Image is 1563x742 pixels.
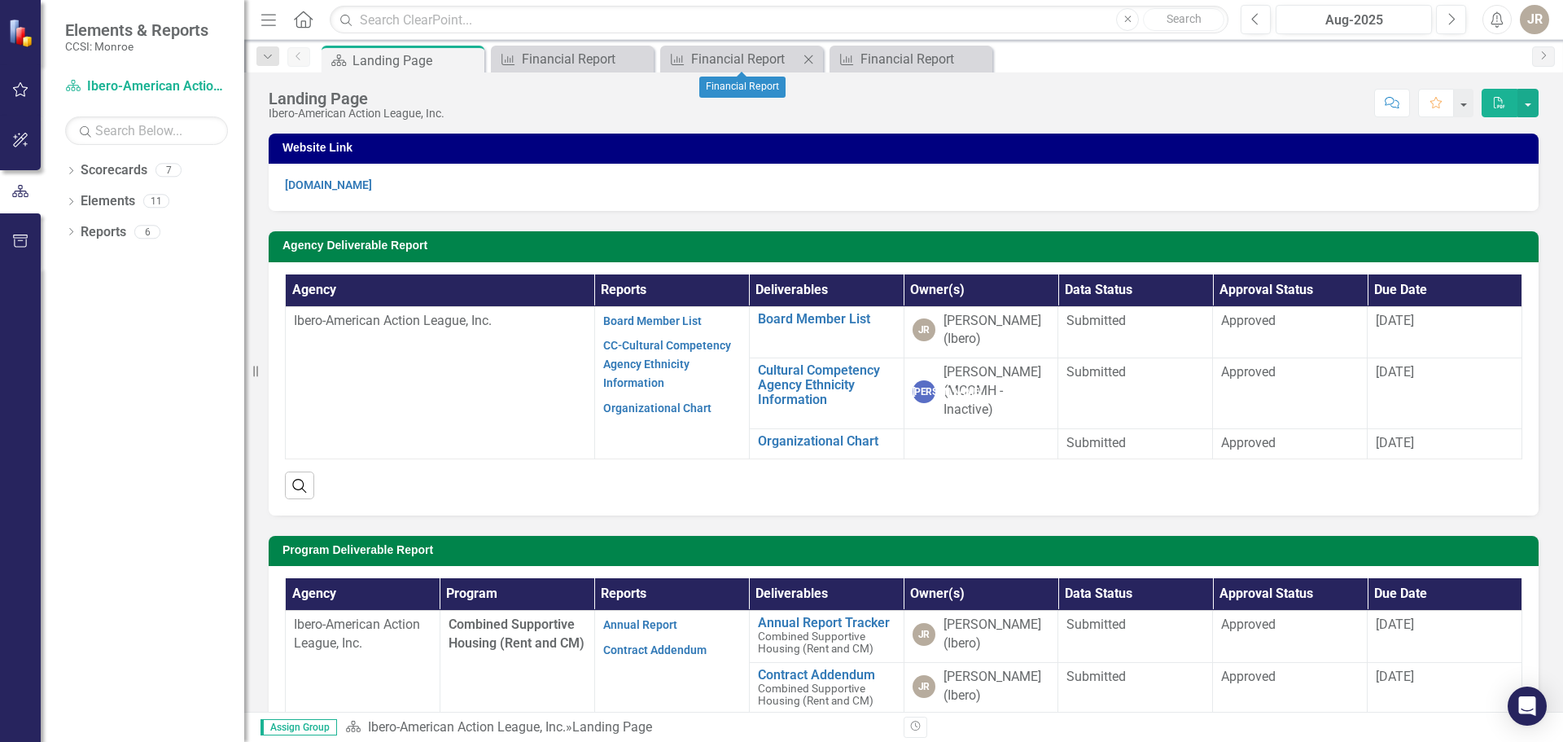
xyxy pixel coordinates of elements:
a: Ibero-American Action League, Inc. [65,77,228,96]
div: Landing Page [269,90,444,108]
span: Assign Group [260,719,337,735]
a: Organizational Chart [603,402,711,415]
span: Submitted [1066,435,1126,450]
span: Combined Supportive Housing (Rent and CM) [449,617,584,651]
span: [DATE] [1376,435,1414,450]
a: Board Member List [603,314,702,327]
a: Financial Report [495,49,650,69]
div: Landing Page [352,50,480,71]
div: [PERSON_NAME] (MCOMH - Inactive) [943,363,1050,419]
a: Board Member List [758,312,895,327]
span: Approved [1221,669,1276,684]
a: Elements [81,192,135,211]
span: Approved [1221,617,1276,632]
small: CCSI: Monroe [65,40,208,53]
td: Double-Click to Edit [1058,358,1213,429]
span: Search [1167,12,1202,25]
a: Organizational Chart [758,434,895,449]
span: Combined Supportive Housing (Rent and CM) [758,682,873,707]
h3: Program Deliverable Report [282,544,1530,556]
span: Approved [1221,364,1276,380]
div: [PERSON_NAME] (Ibero) [943,616,1050,653]
a: Contract Addendum [758,668,895,683]
div: 6 [134,225,160,239]
a: Scorecards [81,161,147,180]
div: JR [913,675,935,698]
input: Search Below... [65,116,228,145]
div: [PERSON_NAME] (Ibero) [943,668,1050,705]
button: Aug-2025 [1276,5,1432,34]
span: Submitted [1066,364,1126,380]
span: Approved [1221,313,1276,328]
h3: Agency Deliverable Report [282,239,1530,252]
p: Ibero-American Action League, Inc. [294,616,431,653]
span: [DATE] [1376,617,1414,632]
div: Landing Page [572,719,652,735]
td: Double-Click to Edit [1058,428,1213,459]
div: 7 [155,164,182,178]
td: Double-Click to Edit Right Click for Context Menu [749,358,904,429]
td: Double-Click to Edit Right Click for Context Menu [749,428,904,459]
td: Double-Click to Edit [1058,306,1213,358]
div: JR [913,623,935,646]
td: Double-Click to Edit [1213,306,1368,358]
span: Submitted [1066,669,1126,684]
div: Financial Report [699,77,786,98]
a: Financial Report [664,49,799,69]
input: Search ClearPoint... [330,6,1228,34]
div: [PERSON_NAME] [913,380,935,403]
button: JR [1520,5,1549,34]
td: Double-Click to Edit Right Click for Context Menu [749,663,904,715]
span: Elements & Reports [65,20,208,40]
div: Aug-2025 [1281,11,1426,30]
td: Double-Click to Edit Right Click for Context Menu [749,306,904,358]
td: Double-Click to Edit Right Click for Context Menu [749,611,904,663]
a: Reports [81,223,126,242]
p: Ibero-American Action League, Inc. [294,312,586,331]
span: [DATE] [1376,669,1414,684]
div: Ibero-American Action League, Inc. [269,108,444,120]
span: [DATE] [1376,364,1414,380]
div: Financial Report [522,49,650,69]
span: Approved [1221,435,1276,450]
h3: Website Link [282,142,1530,154]
td: Double-Click to Edit [1058,663,1213,715]
td: Double-Click to Edit [1213,611,1368,663]
td: Double-Click to Edit [1058,611,1213,663]
span: Submitted [1066,313,1126,328]
a: Annual Report Tracker [758,616,895,630]
a: Financial Report [834,49,988,69]
div: 11 [143,195,169,209]
a: Cultural Competency Agency Ethnicity Information [758,363,895,406]
div: JR [913,318,935,341]
div: » [345,718,891,737]
a: CC-Cultural Competency Agency Ethnicity Information [603,339,731,389]
td: Double-Click to Edit [1213,663,1368,715]
div: Financial Report [860,49,988,69]
a: Contract Addendum [603,643,707,656]
div: [PERSON_NAME] (Ibero) [943,312,1050,349]
td: Double-Click to Edit [1213,358,1368,429]
div: Financial Report [691,49,799,69]
div: Open Intercom Messenger [1508,687,1547,726]
a: Ibero-American Action League, Inc. [368,719,566,735]
span: [DATE] [1376,313,1414,328]
td: Double-Click to Edit [1213,428,1368,459]
button: Search [1143,8,1224,31]
span: Combined Supportive Housing (Rent and CM) [758,630,873,655]
a: Annual Report [603,618,677,631]
a: [DOMAIN_NAME] [285,178,372,191]
img: ClearPoint Strategy [8,19,37,47]
span: Submitted [1066,617,1126,632]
